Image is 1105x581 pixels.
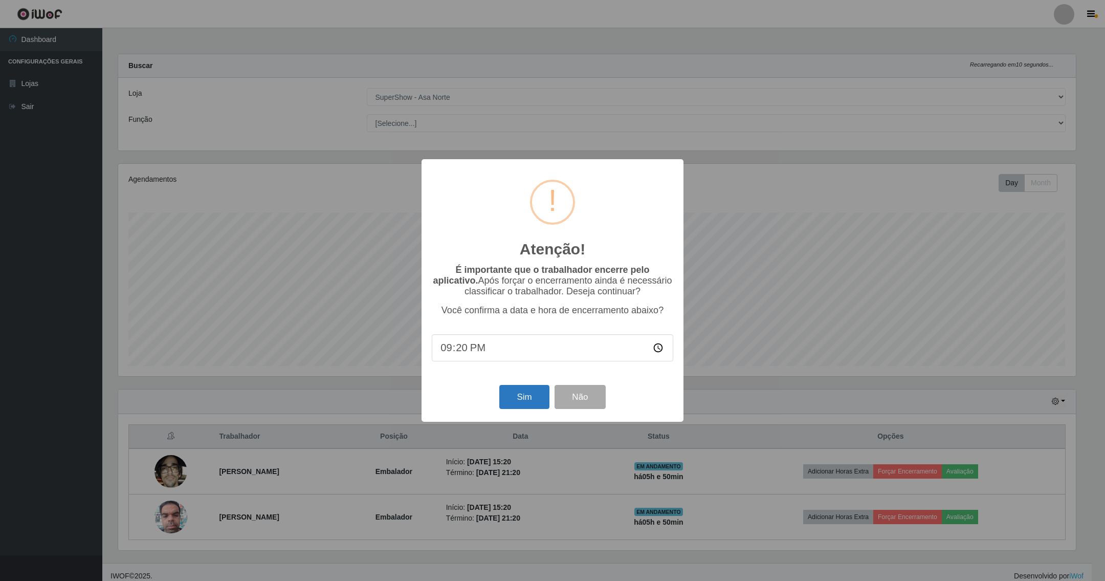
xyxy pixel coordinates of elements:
[433,265,649,286] b: É importante que o trabalhador encerre pelo aplicativo.
[555,385,605,409] button: Não
[432,265,673,297] p: Após forçar o encerramento ainda é necessário classificar o trabalhador. Deseja continuar?
[432,305,673,316] p: Você confirma a data e hora de encerramento abaixo?
[520,240,585,259] h2: Atenção!
[499,385,549,409] button: Sim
